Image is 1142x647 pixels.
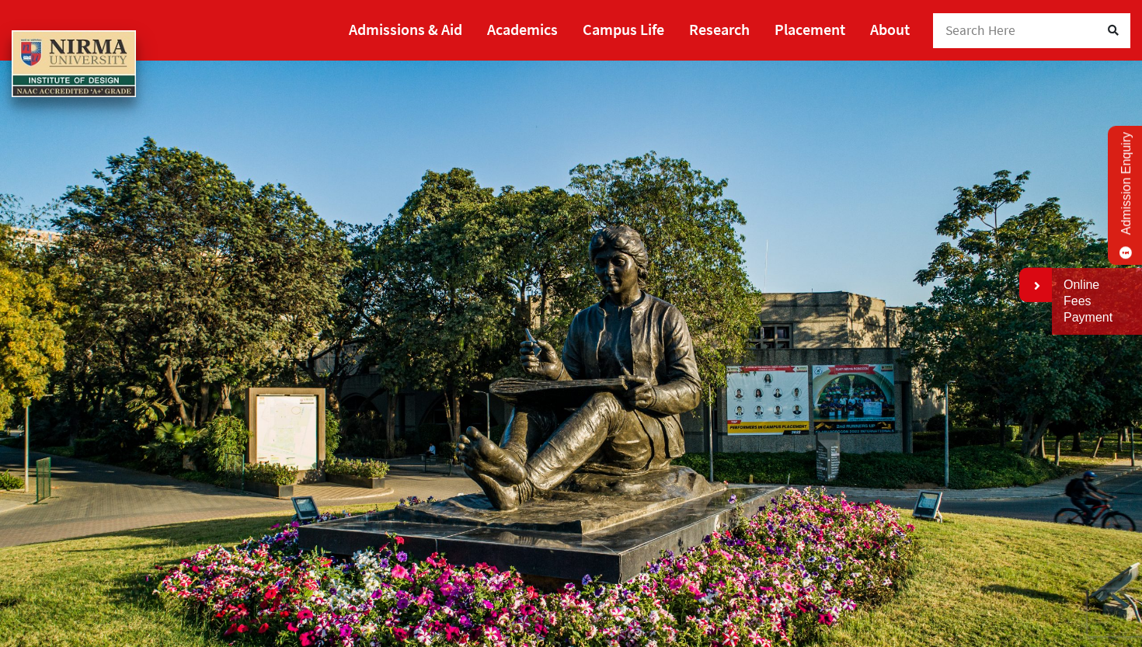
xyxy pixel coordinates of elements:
a: Admissions & Aid [349,13,462,45]
a: Academics [487,13,558,45]
a: Research [689,13,750,45]
a: About [870,13,910,45]
a: Placement [775,13,845,45]
a: Campus Life [583,13,664,45]
img: main_logo [12,30,136,97]
a: Online Fees Payment [1064,277,1130,325]
span: Search Here [945,22,1016,39]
